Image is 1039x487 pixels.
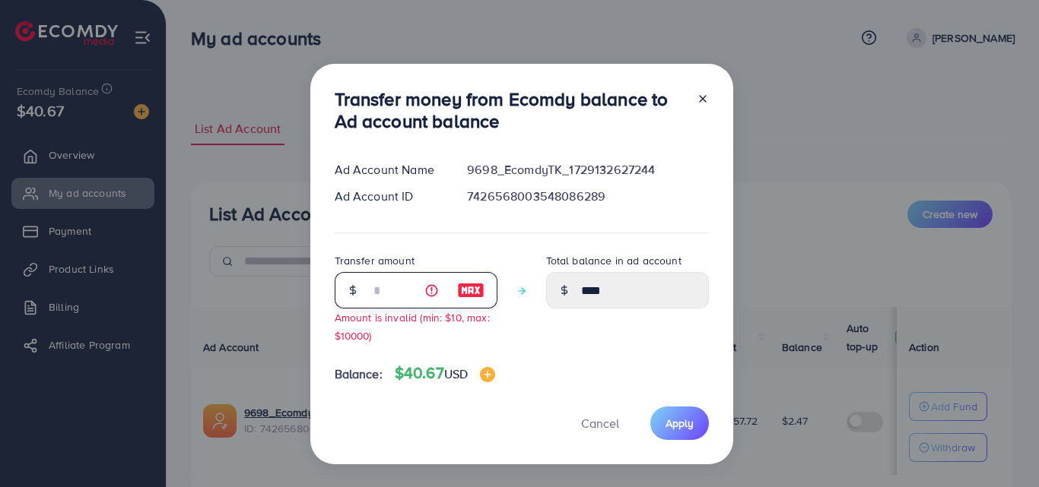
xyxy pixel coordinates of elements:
[444,365,468,382] span: USD
[455,161,720,179] div: 9698_EcomdyTK_1729132627244
[335,310,490,342] small: Amount is invalid (min: $10, max: $10000)
[335,253,415,268] label: Transfer amount
[546,253,682,268] label: Total balance in ad account
[455,188,720,205] div: 7426568003548086289
[974,419,1028,476] iframe: Chat
[323,188,456,205] div: Ad Account ID
[395,364,495,383] h4: $40.67
[650,406,709,439] button: Apply
[480,367,495,382] img: image
[335,88,685,132] h3: Transfer money from Ecomdy balance to Ad account balance
[562,406,638,439] button: Cancel
[666,416,694,431] span: Apply
[323,161,456,179] div: Ad Account Name
[335,365,383,383] span: Balance:
[457,281,485,299] img: image
[581,415,619,432] span: Cancel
